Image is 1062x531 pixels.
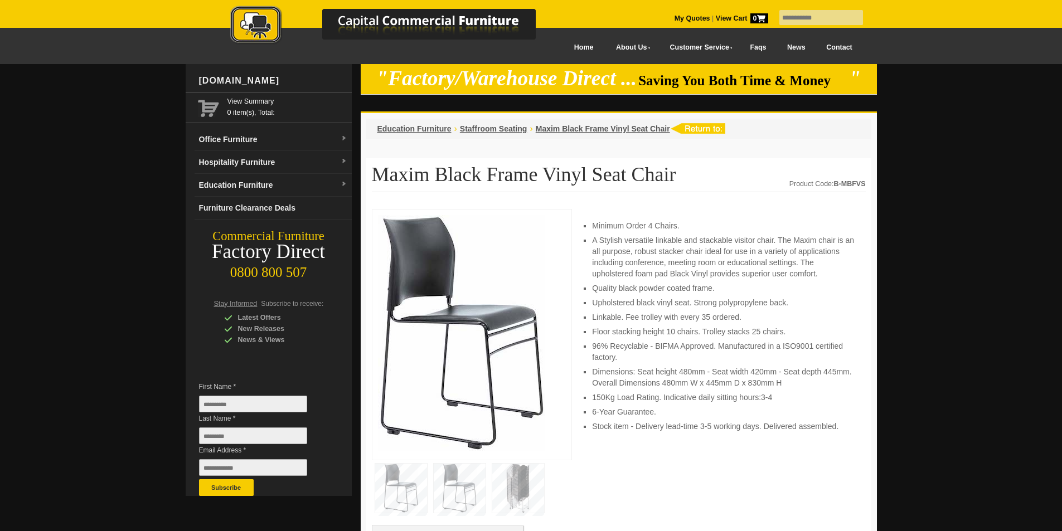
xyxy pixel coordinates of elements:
[816,35,862,60] a: Contact
[186,244,352,260] div: Factory Direct
[377,124,452,133] a: Education Furniture
[227,96,347,107] a: View Summary
[592,406,854,417] li: 6-Year Guarantee.
[195,197,352,220] a: Furniture Clearance Deals
[670,123,725,134] img: return to
[592,235,854,279] li: A Stylish versatile linkable and stackable visitor chair. The Maxim chair is an all purpose, robu...
[199,413,324,424] span: Last Name *
[224,323,330,334] div: New Releases
[200,6,590,50] a: Capital Commercial Furniture Logo
[214,300,258,308] span: Stay Informed
[186,259,352,280] div: 0800 800 507
[592,326,854,337] li: Floor stacking height 10 chairs. Trolley stacks 25 chairs.
[657,35,739,60] a: Customer Service
[789,178,866,189] div: Product Code:
[200,6,590,46] img: Capital Commercial Furniture Logo
[592,366,854,388] li: Dimensions: Seat height 480mm - Seat width 420mm - Seat depth 445mm. Overall Dimensions 480mm W x...
[750,13,768,23] span: 0
[638,73,847,88] span: Saving You Both Time & Money
[454,123,457,134] li: ›
[592,282,854,294] li: Quality black powder coated frame.
[227,96,347,116] span: 0 item(s), Total:
[372,164,866,192] h1: Maxim Black Frame Vinyl Seat Chair
[714,14,768,22] a: View Cart0
[592,311,854,323] li: Linkable. Fee trolley with every 35 ordered.
[675,14,710,22] a: My Quotes
[224,334,330,345] div: News & Views
[834,180,866,188] strong: B-MBFVS
[536,124,670,133] a: Maxim Black Frame Vinyl Seat Chair
[195,174,352,197] a: Education Furnituredropdown
[341,158,347,165] img: dropdown
[777,35,816,60] a: News
[199,459,307,476] input: Email Address *
[376,67,637,90] em: "Factory/Warehouse Direct ...
[195,64,352,98] div: [DOMAIN_NAME]
[592,297,854,308] li: Upholstered black vinyl seat. Strong polypropylene back.
[849,67,861,90] em: "
[261,300,323,308] span: Subscribe to receive:
[592,220,854,231] li: Minimum Order 4 Chairs.
[604,35,657,60] a: About Us
[460,124,527,133] a: Staffroom Seating
[592,340,854,363] li: 96% Recyclable - BIFMA Approved. Manufactured in a ISO9001 certified factory.
[186,228,352,244] div: Commercial Furniture
[195,128,352,151] a: Office Furnituredropdown
[199,479,254,496] button: Subscribe
[199,381,324,392] span: First Name *
[592,392,854,403] li: 150Kg Load Rating. Indicative daily sitting hours:3-4
[195,151,352,174] a: Hospitality Furnituredropdown
[716,14,768,22] strong: View Cart
[740,35,777,60] a: Faqs
[199,427,307,444] input: Last Name *
[530,123,532,134] li: ›
[199,396,307,412] input: First Name *
[199,445,324,456] span: Email Address *
[341,135,347,142] img: dropdown
[592,421,854,432] li: Stock item - Delivery lead-time 3-5 working days. Delivered assembled.
[341,181,347,188] img: dropdown
[378,215,545,451] img: Maxim Black Frame Vinyl Seat Chair
[224,312,330,323] div: Latest Offers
